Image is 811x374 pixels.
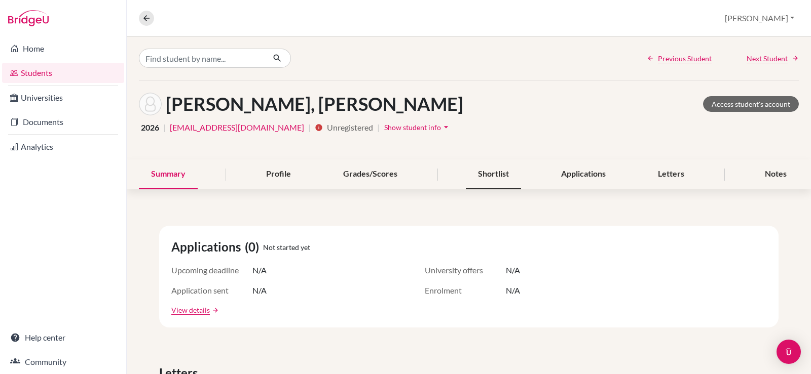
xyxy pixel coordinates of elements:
[384,119,452,135] button: Show student infoarrow_drop_down
[2,137,124,157] a: Analytics
[139,49,265,68] input: Find student by name...
[139,159,198,189] div: Summary
[747,53,799,64] a: Next Student
[441,122,451,132] i: arrow_drop_down
[658,53,712,64] span: Previous Student
[8,10,49,26] img: Bridge-U
[2,327,124,348] a: Help center
[2,88,124,108] a: Universities
[252,264,267,276] span: N/A
[263,242,310,253] span: Not started yet
[549,159,618,189] div: Applications
[2,112,124,132] a: Documents
[163,121,166,134] span: |
[252,284,267,297] span: N/A
[747,53,788,64] span: Next Student
[753,159,799,189] div: Notes
[315,123,323,132] i: info
[506,264,520,276] span: N/A
[2,352,124,372] a: Community
[2,63,124,83] a: Students
[171,238,245,256] span: Applications
[166,93,463,115] h1: [PERSON_NAME], [PERSON_NAME]
[720,9,799,28] button: [PERSON_NAME]
[377,121,380,134] span: |
[245,238,263,256] span: (0)
[384,123,441,132] span: Show student info
[466,159,521,189] div: Shortlist
[425,284,506,297] span: Enrolment
[506,284,520,297] span: N/A
[171,305,210,315] a: View details
[2,38,124,59] a: Home
[171,284,252,297] span: Application sent
[703,96,799,112] a: Access student's account
[254,159,303,189] div: Profile
[170,121,304,134] a: [EMAIL_ADDRESS][DOMAIN_NAME]
[139,93,162,115] img: Adam Hassan ABDEL RAHMAN's avatar
[308,121,311,134] span: |
[647,53,712,64] a: Previous Student
[425,264,506,276] span: University offers
[141,121,159,134] span: 2026
[171,264,252,276] span: Upcoming deadline
[327,121,373,134] span: Unregistered
[777,340,801,364] div: Open Intercom Messenger
[331,159,410,189] div: Grades/Scores
[210,307,219,314] a: arrow_forward
[646,159,696,189] div: Letters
